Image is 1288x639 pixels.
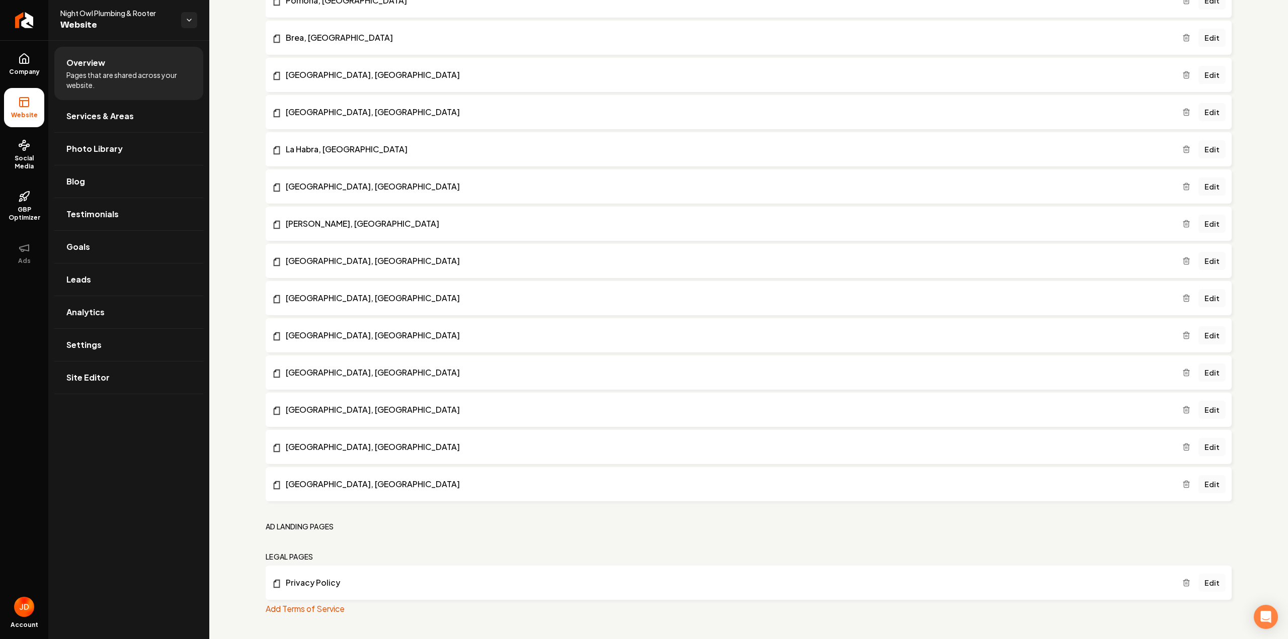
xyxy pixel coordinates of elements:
a: [PERSON_NAME], [GEOGRAPHIC_DATA] [272,218,1182,230]
a: Services & Areas [54,100,203,132]
a: Analytics [54,296,203,328]
a: Leads [54,263,203,296]
a: [GEOGRAPHIC_DATA], [GEOGRAPHIC_DATA] [272,69,1182,81]
a: Privacy Policy [272,577,1182,589]
a: Brea, [GEOGRAPHIC_DATA] [272,32,1182,44]
a: Settings [54,329,203,361]
a: Edit [1198,363,1226,382]
span: Photo Library [66,143,123,155]
a: [GEOGRAPHIC_DATA], [GEOGRAPHIC_DATA] [272,478,1182,490]
span: Services & Areas [66,110,134,122]
a: Edit [1198,475,1226,493]
img: Jimy Delgado [14,597,34,617]
a: Edit [1198,215,1226,233]
a: Edit [1198,401,1226,419]
a: GBP Optimizer [4,182,44,230]
span: Ads [14,257,35,265]
span: Settings [66,339,102,351]
span: Overview [66,57,105,69]
a: Edit [1198,574,1226,592]
a: Edit [1198,29,1226,47]
a: Edit [1198,140,1226,158]
span: Leads [66,273,91,286]
div: Open Intercom Messenger [1254,605,1278,629]
a: [GEOGRAPHIC_DATA], [GEOGRAPHIC_DATA] [272,404,1182,416]
a: Edit [1198,289,1226,307]
span: Night Owl Plumbing & Rooter [60,8,173,18]
span: Company [5,68,44,76]
span: Site Editor [66,372,110,384]
a: [GEOGRAPHIC_DATA], [GEOGRAPHIC_DATA] [272,255,1182,267]
button: Open user button [14,597,34,617]
h2: Ad landing pages [266,521,334,531]
a: Edit [1198,103,1226,121]
h2: Legal Pages [266,552,313,562]
a: [GEOGRAPHIC_DATA], [GEOGRAPHIC_DATA] [272,180,1182,193]
a: [GEOGRAPHIC_DATA], [GEOGRAPHIC_DATA] [272,106,1182,118]
a: Social Media [4,131,44,178]
span: Website [7,111,42,119]
a: Blog [54,165,203,198]
a: La Habra, [GEOGRAPHIC_DATA] [272,143,1182,155]
a: Edit [1198,177,1226,196]
span: Analytics [66,306,105,318]
a: Company [4,45,44,84]
a: [GEOGRAPHIC_DATA], [GEOGRAPHIC_DATA] [272,367,1182,379]
button: Ads [4,234,44,273]
span: GBP Optimizer [4,206,44,222]
a: [GEOGRAPHIC_DATA], [GEOGRAPHIC_DATA] [272,292,1182,304]
a: Edit [1198,252,1226,270]
a: Photo Library [54,133,203,165]
span: Account [11,621,38,629]
span: Social Media [4,154,44,170]
img: Rebolt Logo [15,12,34,28]
span: Website [60,18,173,32]
a: Edit [1198,66,1226,84]
a: Edit [1198,438,1226,456]
span: Blog [66,175,85,188]
a: Goals [54,231,203,263]
span: Testimonials [66,208,119,220]
span: Pages that are shared across your website. [66,70,191,90]
a: [GEOGRAPHIC_DATA], [GEOGRAPHIC_DATA] [272,441,1182,453]
span: Goals [66,241,90,253]
a: Site Editor [54,361,203,394]
a: [GEOGRAPHIC_DATA], [GEOGRAPHIC_DATA] [272,329,1182,341]
button: Add Terms of Service [266,603,345,615]
a: Edit [1198,326,1226,344]
a: Testimonials [54,198,203,230]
